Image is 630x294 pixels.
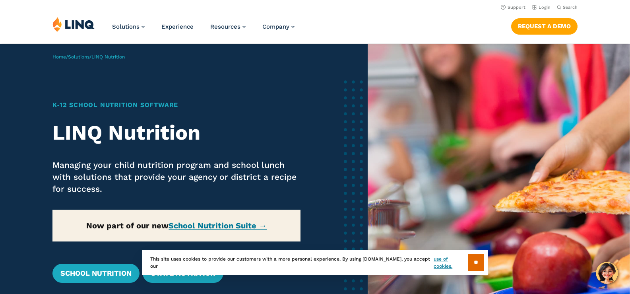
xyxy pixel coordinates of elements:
span: Resources [210,23,240,30]
strong: Now part of our new [86,221,267,230]
div: This site uses cookies to provide our customers with a more personal experience. By using [DOMAIN... [142,250,488,275]
a: Home [52,54,66,60]
a: Support [501,5,525,10]
a: Solutions [68,54,89,60]
p: Managing your child nutrition program and school lunch with solutions that provide your agency or... [52,159,301,195]
nav: Primary Navigation [112,17,295,43]
button: Hello, have a question? Let’s chat. [596,262,618,284]
img: LINQ | K‑12 Software [52,17,95,32]
nav: Button Navigation [511,17,578,34]
strong: LINQ Nutrition [52,121,200,145]
span: Company [262,23,289,30]
a: Request a Demo [511,18,578,34]
a: School Nutrition Suite → [169,221,267,230]
h1: K‑12 School Nutrition Software [52,100,301,110]
span: / / [52,54,125,60]
button: Open Search Bar [557,4,578,10]
a: Company [262,23,295,30]
a: Solutions [112,23,145,30]
a: Experience [161,23,194,30]
a: use of cookies. [434,255,467,270]
a: Resources [210,23,246,30]
span: LINQ Nutrition [91,54,125,60]
span: Solutions [112,23,140,30]
span: Search [563,5,578,10]
a: Login [532,5,551,10]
